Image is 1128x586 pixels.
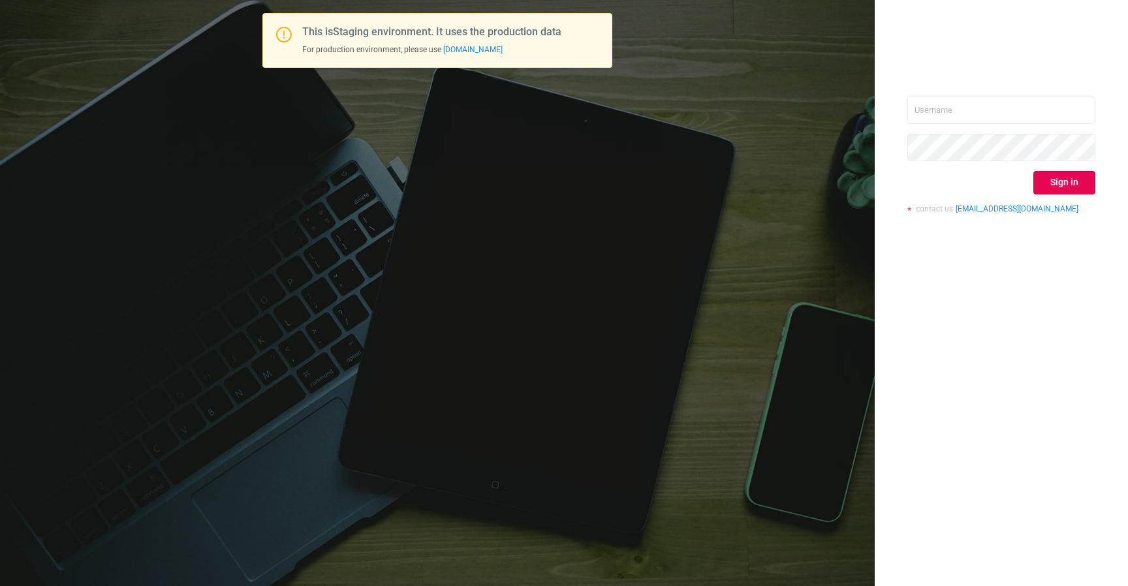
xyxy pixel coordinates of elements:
span: This is Staging environment. It uses the production data [302,25,561,38]
input: Username [907,97,1095,124]
span: For production environment, please use [302,45,503,54]
a: [DOMAIN_NAME] [443,45,503,54]
a: [EMAIL_ADDRESS][DOMAIN_NAME] [956,204,1078,213]
i: icon: exclamation-circle [276,27,292,42]
span: contact us [916,204,953,213]
button: Sign in [1033,171,1095,194]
